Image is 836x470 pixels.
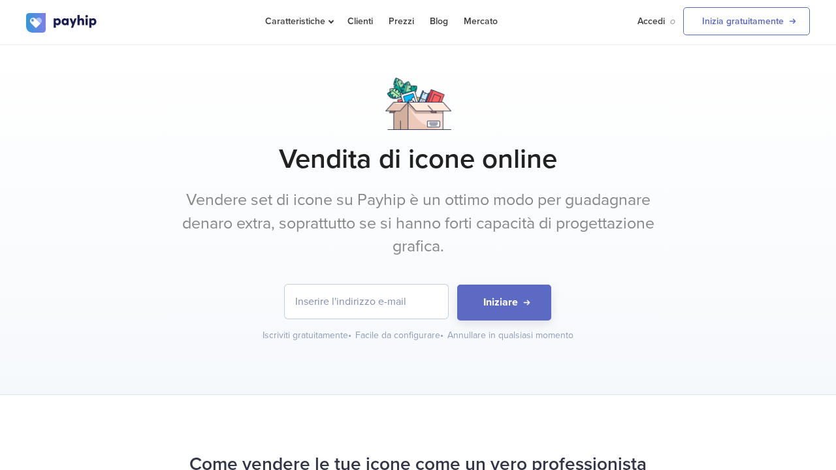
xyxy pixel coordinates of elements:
[355,329,445,342] div: Facile da configurare
[173,189,663,258] p: Vendere set di icone su Payhip è un ottimo modo per guadagnare denaro extra, soprattutto se si ha...
[447,329,573,342] div: Annullare in qualsiasi momento
[263,329,353,342] div: Iscriviti gratuitamente
[440,330,443,341] span: •
[457,285,551,321] button: Iniziare
[385,78,451,130] img: box.png
[285,285,448,319] input: Inserire l'indirizzo e-mail
[348,330,351,341] span: •
[26,143,810,176] h1: Vendita di icone online
[683,7,810,35] a: Inizia gratuitamente
[26,13,98,33] img: logo.svg
[265,16,332,27] span: Caratteristiche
